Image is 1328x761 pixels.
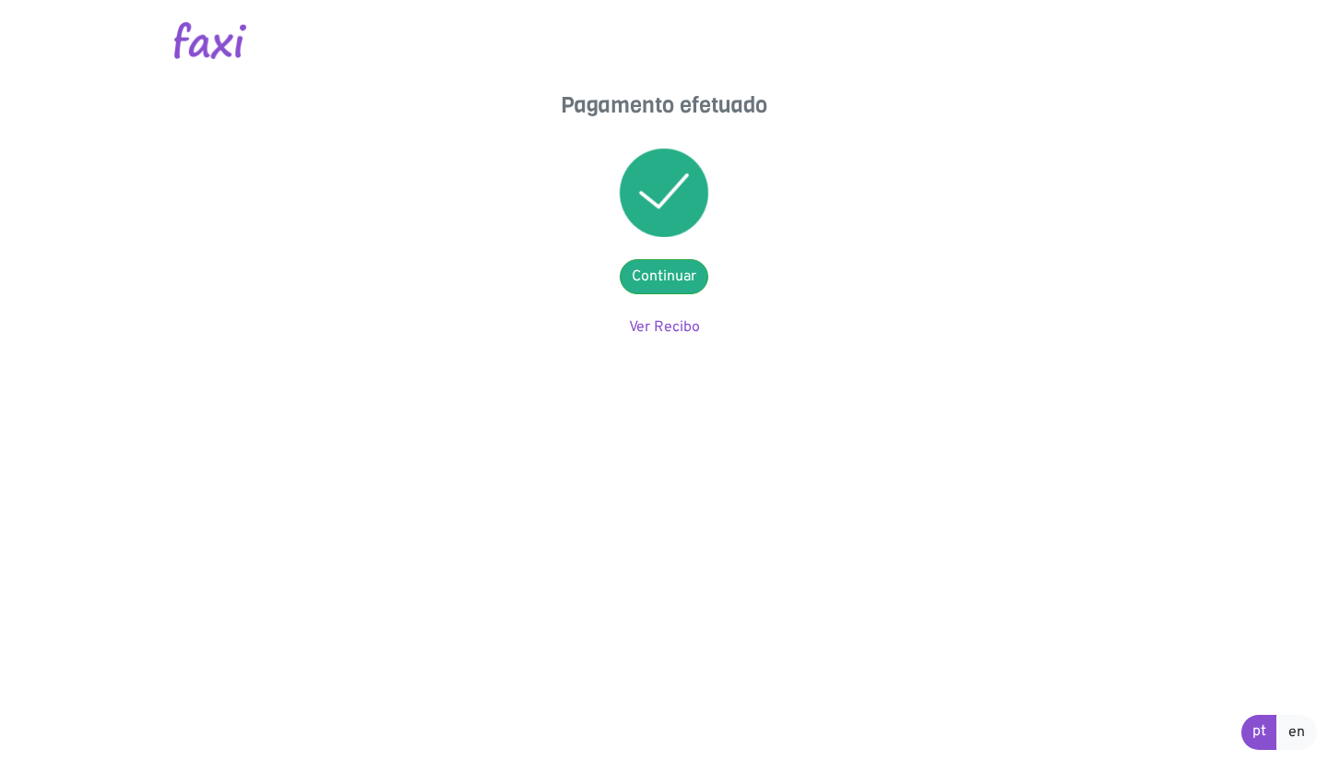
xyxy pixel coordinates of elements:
[480,92,848,119] h4: Pagamento efetuado
[1241,715,1277,750] a: pt
[620,149,708,237] img: success
[629,318,700,337] a: Ver Recibo
[620,259,708,294] a: Continuar
[1276,715,1317,750] a: en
